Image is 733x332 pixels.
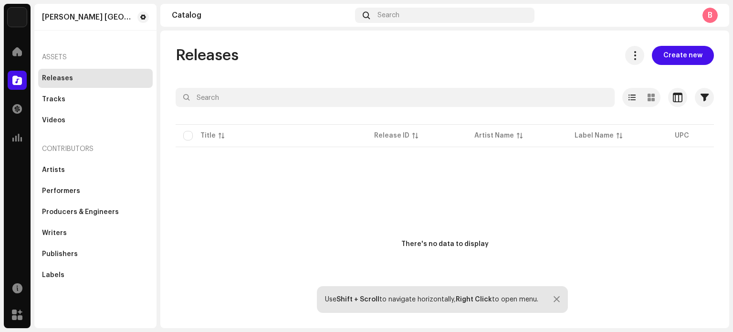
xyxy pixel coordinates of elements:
re-m-nav-item: Tracks [38,90,153,109]
span: Search [377,11,399,19]
div: Performers [42,187,80,195]
div: There's no data to display [401,239,489,249]
div: Use to navigate horizontally, to open menu. [325,296,538,303]
div: Artists [42,166,65,174]
img: 33004b37-325d-4a8b-b51f-c12e9b964943 [8,8,27,27]
re-m-nav-item: Writers [38,224,153,243]
re-m-nav-item: Producers & Engineers [38,203,153,222]
re-a-nav-header: Contributors [38,138,153,161]
re-m-nav-item: Publishers [38,245,153,264]
strong: Shift + Scroll [336,296,379,303]
re-m-nav-item: Labels [38,266,153,285]
div: Producers & Engineers [42,208,119,216]
div: Labels [42,271,64,279]
re-m-nav-item: Videos [38,111,153,130]
span: Create new [663,46,702,65]
div: Releases [42,75,73,82]
span: Releases [176,46,239,65]
re-m-nav-item: Releases [38,69,153,88]
div: Bikash Nepal [42,13,134,21]
re-m-nav-item: Performers [38,182,153,201]
re-m-nav-item: Artists [38,161,153,180]
re-a-nav-header: Assets [38,46,153,69]
input: Search [176,88,615,107]
div: Catalog [172,11,351,19]
div: Publishers [42,250,78,258]
button: Create new [652,46,714,65]
strong: Right Click [456,296,492,303]
div: Tracks [42,96,65,103]
div: B [702,8,718,23]
div: Videos [42,117,65,124]
div: Writers [42,229,67,237]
